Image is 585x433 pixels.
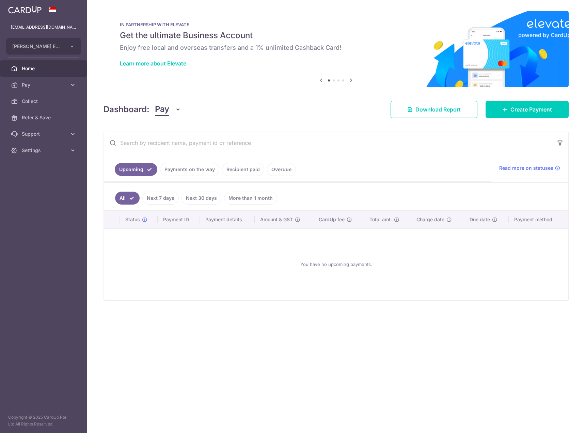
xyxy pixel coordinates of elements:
h5: Get the ultimate Business Account [120,30,552,41]
h6: Enjoy free local and overseas transfers and a 1% unlimited Cashback Card! [120,44,552,52]
span: Refer & Save [22,114,67,121]
input: Search by recipient name, payment id or reference [104,132,552,154]
span: Home [22,65,67,72]
span: Pay [22,81,67,88]
a: More than 1 month [224,192,277,205]
span: Pay [155,103,169,116]
a: Upcoming [115,163,157,176]
th: Payment method [509,211,568,228]
p: [EMAIL_ADDRESS][DOMAIN_NAME] [11,24,76,31]
a: Payments on the way [160,163,219,176]
span: Amount & GST [260,216,293,223]
h4: Dashboard: [104,103,149,116]
a: Learn more about Elevate [120,60,186,67]
img: CardUp [8,5,42,14]
button: [PERSON_NAME] ENGINEERING TRADING PTE. LTD. [6,38,81,55]
a: Read more on statuses [499,165,560,171]
span: Total amt. [369,216,392,223]
th: Payment ID [158,211,200,228]
span: Settings [22,147,67,154]
a: Overdue [267,163,296,176]
th: Payment details [200,211,255,228]
span: Status [125,216,140,223]
div: You have no upcoming payments. [112,234,560,294]
img: Renovation banner [104,11,569,87]
a: Download Report [391,101,477,118]
span: Collect [22,98,67,105]
span: Support [22,131,67,137]
span: Read more on statuses [499,165,553,171]
span: [PERSON_NAME] ENGINEERING TRADING PTE. LTD. [12,43,63,50]
p: IN PARTNERSHIP WITH ELEVATE [120,22,552,27]
span: Charge date [416,216,444,223]
button: Pay [155,103,181,116]
a: Create Payment [486,101,569,118]
a: All [115,192,140,205]
span: Due date [470,216,490,223]
span: CardUp fee [319,216,345,223]
span: Create Payment [510,105,552,114]
span: Download Report [415,105,461,114]
iframe: Opens a widget where you can find more information [542,413,578,430]
a: Next 30 days [181,192,221,205]
a: Next 7 days [142,192,179,205]
a: Recipient paid [222,163,264,176]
